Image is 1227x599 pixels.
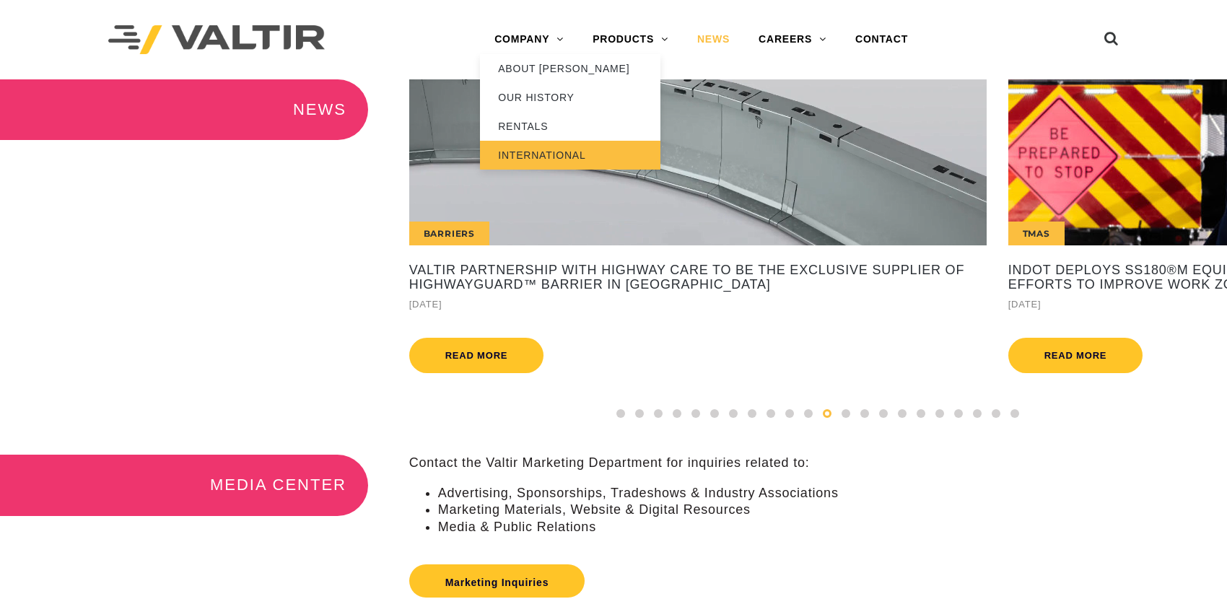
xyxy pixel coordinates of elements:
a: Marketing Inquiries [409,564,585,598]
a: CONTACT [841,25,922,54]
a: NEWS [683,25,744,54]
p: Contact the Valtir Marketing Department for inquiries related to: [409,455,1227,471]
a: Read more [409,338,544,373]
a: Read more [1008,338,1143,373]
a: OUR HISTORY [480,83,660,112]
img: Valtir [108,25,325,55]
li: Marketing Materials, Website & Digital Resources [438,502,1227,518]
a: CAREERS [744,25,841,54]
div: Barriers [409,222,489,245]
a: Valtir Partnership with Highway Care to Be the Exclusive Supplier of HighwayGuard™ Barrier in [GE... [409,263,987,292]
div: [DATE] [409,296,987,312]
a: ABOUT [PERSON_NAME] [480,54,660,83]
li: Media & Public Relations [438,519,1227,535]
a: COMPANY [480,25,578,54]
a: PRODUCTS [578,25,683,54]
li: Advertising, Sponsorships, Tradeshows & Industry Associations [438,485,1227,502]
a: INTERNATIONAL [480,141,660,170]
a: Barriers [409,79,987,245]
a: RENTALS [480,112,660,141]
div: TMAs [1008,222,1065,245]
